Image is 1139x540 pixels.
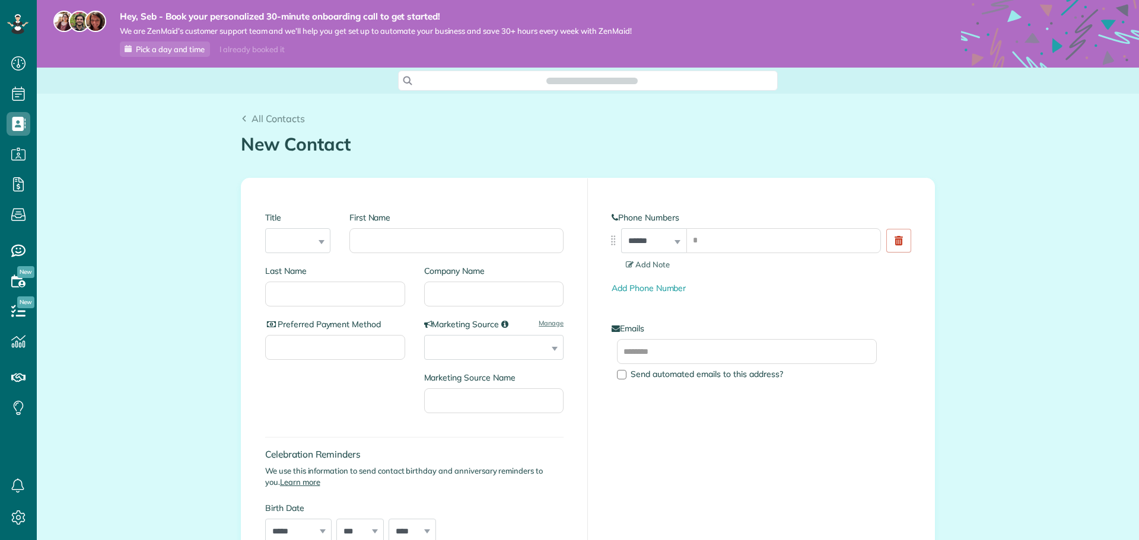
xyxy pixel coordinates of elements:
[265,449,564,459] h4: Celebration Reminders
[17,266,34,278] span: New
[265,318,405,330] label: Preferred Payment Method
[612,322,911,334] label: Emails
[280,477,320,487] a: Learn more
[252,113,305,124] span: All Contacts
[349,212,564,223] label: First Name
[424,265,564,277] label: Company Name
[120,11,632,23] strong: Hey, Seb - Book your personalized 30-minute onboarding call to get started!
[631,369,783,379] span: Send automated emails to this address?
[120,26,632,36] span: We are ZenMaid’s customer support team and we’ll help you get set up to automate your business an...
[626,260,670,269] span: Add Note
[265,465,564,488] p: We use this information to send contact birthday and anniversary reminders to you.
[265,212,330,223] label: Title
[241,135,935,154] h1: New Contact
[424,318,564,330] label: Marketing Source
[53,11,75,32] img: maria-72a9807cf96188c08ef61303f053569d2e2a8a1cde33d635c8a3ac13582a053d.jpg
[17,296,34,308] span: New
[69,11,90,32] img: jorge-587dff0eeaa6aab1f244e6dc62b8924c3b6ad411094392a53c71c6c4a576187d.jpg
[265,265,405,277] label: Last Name
[607,234,619,247] img: drag_indicator-119b368615184ecde3eda3c64c821f6cf29d3e2b97b89ee44bc31753036683e5.png
[212,42,291,57] div: I already booked it
[539,318,564,328] a: Manage
[612,283,686,293] a: Add Phone Number
[612,212,911,223] label: Phone Numbers
[120,41,210,57] a: Pick a day and time
[558,75,625,87] span: Search ZenMaid…
[241,111,305,126] a: All Contacts
[424,372,564,384] label: Marketing Source Name
[136,44,205,54] span: Pick a day and time
[265,502,464,514] label: Birth Date
[85,11,106,32] img: michelle-19f622bdf1676172e81f8f8fba1fb50e276960ebfe0243fe18214015130c80e4.jpg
